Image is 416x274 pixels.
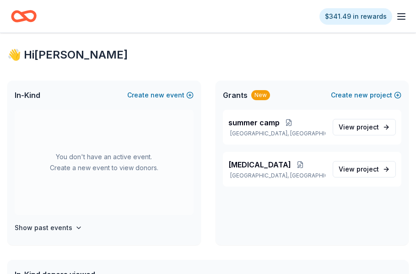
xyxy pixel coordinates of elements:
[15,90,40,101] span: In-Kind
[251,90,270,100] div: New
[333,119,396,135] a: View project
[333,161,396,177] a: View project
[319,8,392,25] a: $341.49 in rewards
[331,90,401,101] button: Createnewproject
[228,130,326,137] p: [GEOGRAPHIC_DATA], [GEOGRAPHIC_DATA]
[357,123,379,131] span: project
[357,165,379,173] span: project
[15,222,82,233] button: Show past events
[354,90,368,101] span: new
[339,164,379,175] span: View
[228,159,291,170] span: [MEDICAL_DATA]
[127,90,194,101] button: Createnewevent
[228,172,326,179] p: [GEOGRAPHIC_DATA], [GEOGRAPHIC_DATA]
[7,48,409,62] div: 👋 Hi [PERSON_NAME]
[223,90,248,101] span: Grants
[15,222,72,233] h4: Show past events
[15,110,194,215] div: You don't have an active event. Create a new event to view donors.
[11,5,37,27] a: Home
[339,122,379,133] span: View
[228,117,280,128] span: summer camp
[151,90,164,101] span: new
